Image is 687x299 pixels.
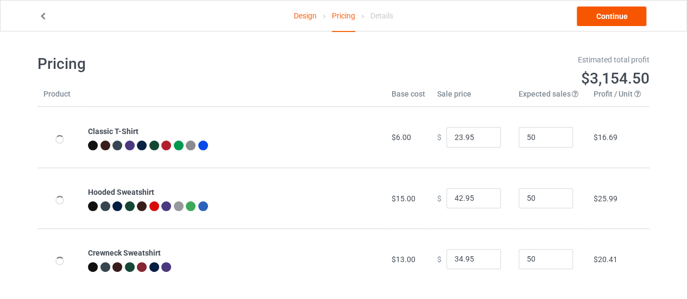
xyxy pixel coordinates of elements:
div: Estimated total profit [351,54,650,65]
span: $16.69 [594,133,617,142]
th: Profit / Unit [588,88,650,107]
b: Classic T-Shirt [88,127,138,136]
h1: Pricing [37,54,336,74]
th: Expected sales [513,88,588,107]
span: $6.00 [392,133,411,142]
b: Hooded Sweatshirt [88,188,154,196]
span: $3,154.50 [581,69,650,87]
span: $25.99 [594,194,617,203]
span: $20.41 [594,255,617,264]
th: Base cost [386,88,431,107]
b: Crewneck Sweatshirt [88,249,161,257]
th: Product [37,88,82,107]
div: Pricing [332,1,355,32]
div: Details [370,1,393,31]
span: $13.00 [392,255,415,264]
span: $15.00 [392,194,415,203]
span: $ [437,255,442,263]
th: Sale price [431,88,513,107]
span: $ [437,194,442,202]
a: Design [294,1,317,31]
a: Continue [577,7,646,26]
span: $ [437,133,442,142]
img: heather_texture.png [186,141,196,150]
